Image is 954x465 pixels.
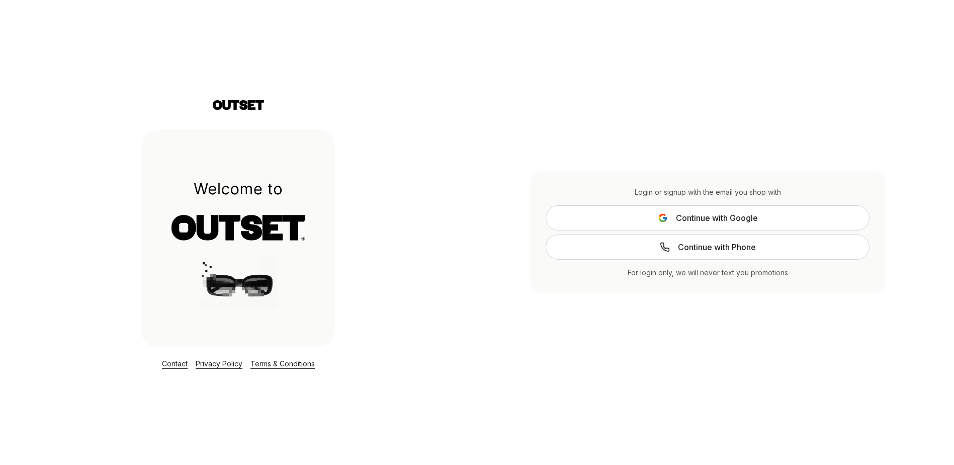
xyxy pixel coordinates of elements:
[676,212,758,224] span: Continue with Google
[546,268,869,278] div: For login only, we will never text you promotions
[546,235,869,260] a: Continue with Phone
[162,359,188,368] a: Contact
[196,359,242,368] a: Privacy Policy
[546,205,869,230] button: Continue with Google
[250,359,315,368] a: Terms & Conditions
[678,241,756,253] span: Continue with Phone
[142,129,335,346] img: Login Layout Image
[546,187,869,197] div: Login or signup with the email you shop with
